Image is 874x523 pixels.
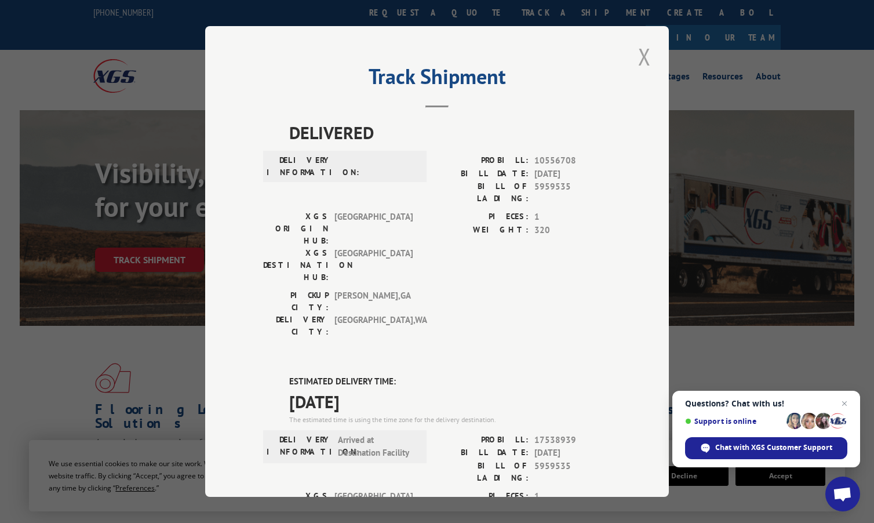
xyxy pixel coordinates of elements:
[437,154,529,168] label: PROBILL:
[534,210,611,224] span: 1
[685,417,782,426] span: Support is online
[267,154,332,179] label: DELIVERY INFORMATION:
[534,168,611,181] span: [DATE]
[263,314,329,338] label: DELIVERY CITY:
[437,446,529,460] label: BILL DATE:
[534,434,611,447] span: 17538939
[338,434,416,460] span: Arrived at Destination Facility
[334,247,413,284] span: [GEOGRAPHIC_DATA]
[267,434,332,460] label: DELIVERY INFORMATION:
[334,289,413,314] span: [PERSON_NAME] , GA
[534,490,611,503] span: 1
[289,119,611,146] span: DELIVERED
[534,460,611,484] span: 5959535
[437,434,529,447] label: PROBILL:
[437,210,529,224] label: PIECES:
[534,180,611,205] span: 5959535
[437,168,529,181] label: BILL DATE:
[437,180,529,205] label: BILL OF LADING:
[263,289,329,314] label: PICKUP CITY:
[437,460,529,484] label: BILL OF LADING:
[534,446,611,460] span: [DATE]
[685,399,847,408] span: Questions? Chat with us!
[635,41,654,72] button: Close modal
[685,437,847,459] span: Chat with XGS Customer Support
[263,247,329,284] label: XGS DESTINATION HUB:
[534,154,611,168] span: 10556708
[334,314,413,338] span: [GEOGRAPHIC_DATA] , WA
[437,490,529,503] label: PIECES:
[263,68,611,90] h2: Track Shipment
[289,375,611,388] label: ESTIMATED DELIVERY TIME:
[825,477,860,511] a: Open chat
[289,415,611,425] div: The estimated time is using the time zone for the delivery destination.
[334,210,413,247] span: [GEOGRAPHIC_DATA]
[263,210,329,247] label: XGS ORIGIN HUB:
[437,224,529,237] label: WEIGHT:
[289,388,611,415] span: [DATE]
[534,224,611,237] span: 320
[715,442,832,453] span: Chat with XGS Customer Support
